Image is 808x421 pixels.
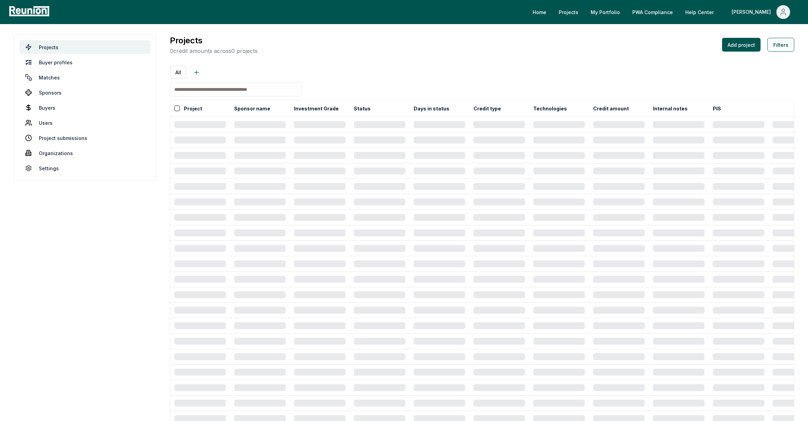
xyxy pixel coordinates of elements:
button: Credit amount [592,101,630,115]
a: Users [20,116,150,130]
button: Status [352,101,372,115]
button: Filters [767,38,794,52]
div: [PERSON_NAME] [732,5,774,19]
a: Project submissions [20,131,150,145]
button: Days in status [412,101,451,115]
a: Help Center [680,5,719,19]
button: Internal notes [652,101,689,115]
a: Buyers [20,101,150,115]
a: Organizations [20,146,150,160]
button: Project [183,101,204,115]
button: Sponsor name [233,101,272,115]
button: Credit type [472,101,502,115]
button: Investment Grade [293,101,340,115]
nav: Main [527,5,801,19]
button: Technologies [532,101,568,115]
h3: Projects [170,34,258,47]
button: Add project [722,38,761,52]
button: All [171,67,185,78]
a: Home [527,5,552,19]
a: My Portfolio [585,5,625,19]
a: Projects [553,5,584,19]
button: PIS [711,101,722,115]
a: Sponsors [20,86,150,99]
a: Settings [20,161,150,175]
a: Projects [20,40,150,54]
a: Matches [20,71,150,84]
p: 0 credit amounts across 0 projects [170,47,258,55]
button: [PERSON_NAME] [726,5,796,19]
a: PWA Compliance [627,5,678,19]
a: Buyer profiles [20,55,150,69]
